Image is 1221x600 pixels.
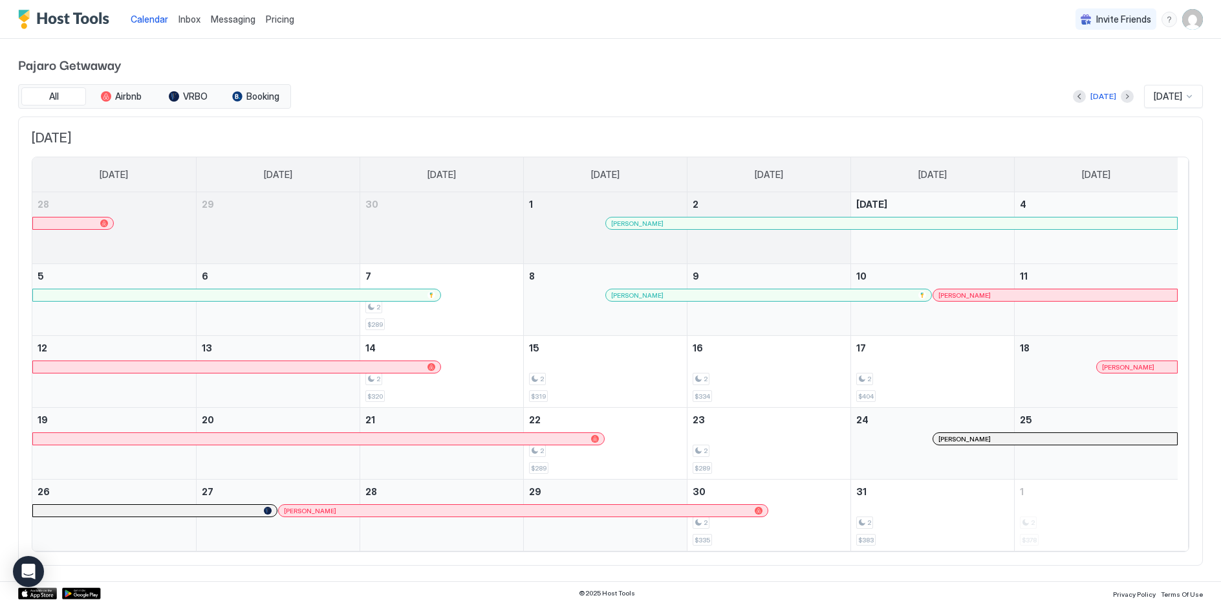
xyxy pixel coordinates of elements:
[687,192,850,216] a: October 2, 2025
[523,264,687,336] td: October 8, 2025
[178,12,200,26] a: Inbox
[32,192,196,216] a: September 28, 2025
[611,219,1172,228] div: [PERSON_NAME]
[367,320,383,329] span: $289
[523,336,687,408] td: October 15, 2025
[1161,586,1203,600] a: Terms Of Use
[196,336,360,408] td: October 13, 2025
[367,392,383,401] span: $320
[687,480,850,504] a: October 30, 2025
[687,480,850,551] td: October 30, 2025
[704,447,708,455] span: 2
[687,192,850,264] td: October 2, 2025
[1102,363,1172,372] div: [PERSON_NAME]
[529,486,541,497] span: 29
[1014,336,1178,408] td: October 18, 2025
[1020,342,1030,353] span: 18
[856,271,867,282] span: 10
[202,486,213,497] span: 27
[591,169,620,181] span: [DATE]
[905,157,960,192] a: Friday
[38,342,47,353] span: 12
[18,10,115,29] a: Host Tools Logo
[524,336,687,360] a: October 15, 2025
[1014,192,1178,264] td: October 4, 2025
[755,169,783,181] span: [DATE]
[100,169,128,181] span: [DATE]
[251,157,305,192] a: Monday
[376,375,380,383] span: 2
[850,264,1014,336] td: October 10, 2025
[197,336,360,360] a: October 13, 2025
[742,157,796,192] a: Thursday
[850,480,1014,551] td: October 31, 2025
[529,342,539,353] span: 15
[524,408,687,432] a: October 22, 2025
[196,192,360,264] td: September 29, 2025
[1162,12,1177,27] div: menu
[687,336,850,360] a: October 16, 2025
[365,342,376,353] span: 14
[856,342,866,353] span: 17
[693,342,703,353] span: 16
[38,199,49,210] span: 28
[360,480,523,551] td: October 28, 2025
[1015,264,1178,288] a: October 11, 2025
[360,192,523,216] a: September 30, 2025
[1015,480,1178,504] a: November 1, 2025
[38,271,44,282] span: 5
[851,336,1014,360] a: October 17, 2025
[1113,586,1156,600] a: Privacy Policy
[850,408,1014,480] td: October 24, 2025
[851,480,1014,504] a: October 31, 2025
[32,408,196,432] a: October 19, 2025
[687,336,850,408] td: October 16, 2025
[695,464,710,472] span: $289
[365,486,377,497] span: 28
[365,271,371,282] span: 7
[183,91,208,102] span: VRBO
[1088,89,1118,104] button: [DATE]
[856,486,867,497] span: 31
[687,408,850,480] td: October 23, 2025
[18,54,1203,74] span: Pajaro Getwaway
[687,408,850,432] a: October 23, 2025
[415,157,469,192] a: Tuesday
[1014,480,1178,551] td: November 1, 2025
[1069,157,1123,192] a: Saturday
[938,435,1172,443] div: [PERSON_NAME]
[38,486,50,497] span: 26
[851,408,1014,432] a: October 24, 2025
[32,336,196,408] td: October 12, 2025
[360,336,523,360] a: October 14, 2025
[360,336,523,408] td: October 14, 2025
[246,91,279,102] span: Booking
[858,392,874,401] span: $404
[1015,192,1178,216] a: October 4, 2025
[540,447,544,455] span: 2
[18,588,57,599] a: App Store
[856,199,887,210] span: [DATE]
[376,303,380,311] span: 2
[284,507,762,515] div: [PERSON_NAME]
[264,169,292,181] span: [DATE]
[360,264,523,288] a: October 7, 2025
[1161,590,1203,598] span: Terms Of Use
[531,392,546,401] span: $319
[197,408,360,432] a: October 20, 2025
[850,336,1014,408] td: October 17, 2025
[427,169,456,181] span: [DATE]
[87,157,141,192] a: Sunday
[693,414,705,425] span: 23
[1121,90,1134,103] button: Next month
[524,264,687,288] a: October 8, 2025
[197,264,360,288] a: October 6, 2025
[938,291,991,300] span: [PERSON_NAME]
[13,556,44,587] div: Open Intercom Messenger
[1015,336,1178,360] a: October 18, 2025
[687,264,850,336] td: October 9, 2025
[365,199,378,210] span: 30
[704,518,708,527] span: 2
[197,192,360,216] a: September 29, 2025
